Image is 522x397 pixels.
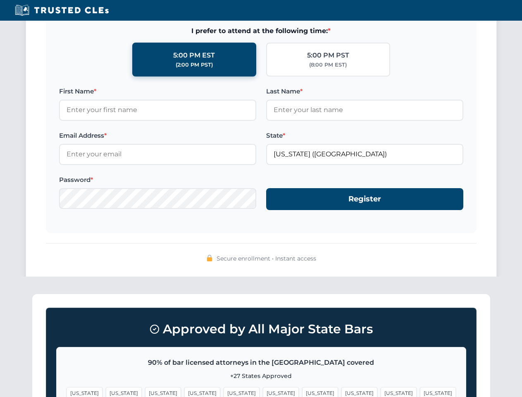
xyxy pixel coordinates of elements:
[206,255,213,261] img: 🔒
[173,50,215,61] div: 5:00 PM EST
[266,100,463,120] input: Enter your last name
[56,318,466,340] h3: Approved by All Major State Bars
[266,144,463,165] input: Florida (FL)
[67,371,456,380] p: +27 States Approved
[67,357,456,368] p: 90% of bar licensed attorneys in the [GEOGRAPHIC_DATA] covered
[217,254,316,263] span: Secure enrollment • Instant access
[59,131,256,141] label: Email Address
[266,188,463,210] button: Register
[176,61,213,69] div: (2:00 PM PST)
[59,175,256,185] label: Password
[59,100,256,120] input: Enter your first name
[59,144,256,165] input: Enter your email
[59,26,463,36] span: I prefer to attend at the following time:
[59,86,256,96] label: First Name
[309,61,347,69] div: (8:00 PM EST)
[266,86,463,96] label: Last Name
[12,4,111,17] img: Trusted CLEs
[307,50,349,61] div: 5:00 PM PST
[266,131,463,141] label: State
